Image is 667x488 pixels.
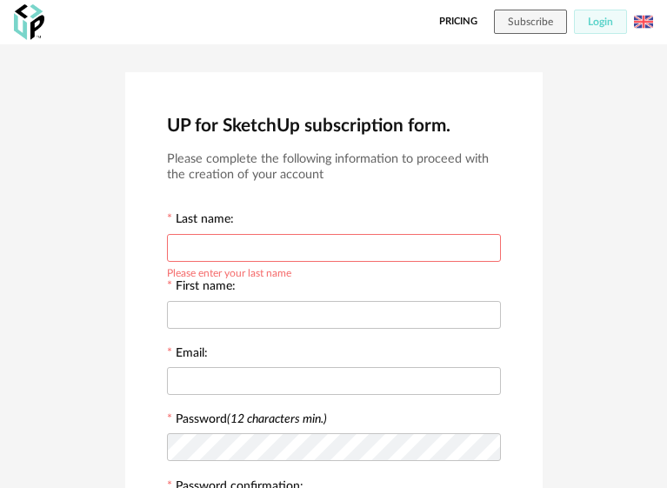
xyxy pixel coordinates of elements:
[167,213,234,229] label: Last name:
[167,264,291,278] div: Please enter your last name
[588,17,613,27] span: Login
[508,17,553,27] span: Subscribe
[167,280,236,296] label: First name:
[634,12,653,31] img: us
[439,10,477,34] a: Pricing
[167,114,501,137] h2: UP for SketchUp subscription form.
[227,413,327,425] i: (12 characters min.)
[167,347,208,363] label: Email:
[176,413,327,425] label: Password
[167,151,501,184] h3: Please complete the following information to proceed with the creation of your account
[574,10,627,34] button: Login
[494,10,567,34] button: Subscribe
[14,4,44,40] img: OXP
